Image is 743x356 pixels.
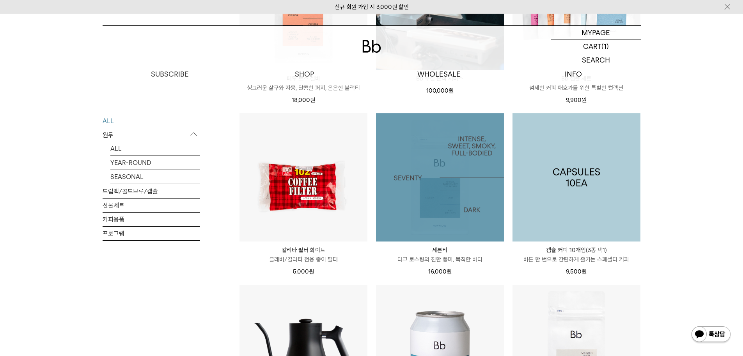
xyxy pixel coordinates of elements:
a: 커피용품 [103,212,200,226]
a: SEASONAL [110,170,200,183]
p: 다크 로스팅의 진한 풍미, 묵직한 바디 [376,255,504,264]
span: 5,000 [293,268,314,275]
a: 페루 로스 실바 싱그러운 살구와 자몽, 달콤한 퍼지, 은은한 블랙티 [239,74,367,93]
img: 카카오톡 채널 1:1 채팅 버튼 [691,326,731,344]
a: 드립백/콜드브루/캡슐 [103,184,200,198]
p: WHOLESALE [372,67,506,81]
p: 버튼 한 번으로 간편하게 즐기는 스페셜티 커피 [512,255,640,264]
a: 선물세트 [103,198,200,212]
p: INFO [506,67,641,81]
a: SHOP [237,67,372,81]
a: Bb 샘플 세트 섬세한 커피 애호가를 위한 특별한 컬렉션 [512,74,640,93]
p: 원두 [103,128,200,142]
a: 칼리타 필터 화이트 클레버/칼리타 전용 종이 필터 [239,245,367,264]
a: ALL [103,114,200,127]
a: 세븐티 [376,113,504,242]
img: 칼리타 필터 화이트 [239,113,367,242]
a: YEAR-ROUND [110,156,200,169]
a: 신규 회원 가입 시 3,000원 할인 [335,4,409,11]
p: (1) [601,39,609,53]
span: 원 [309,268,314,275]
span: 원 [447,268,452,275]
p: 싱그러운 살구와 자몽, 달콤한 퍼지, 은은한 블랙티 [239,83,367,93]
a: SUBSCRIBE [103,67,237,81]
a: 프로그램 [103,226,200,240]
p: 캡슐 커피 10개입(3종 택1) [512,245,640,255]
a: ALL [110,141,200,155]
span: 원 [310,97,315,104]
span: 원 [449,87,454,94]
p: 세븐티 [376,245,504,255]
a: 캡슐 커피 10개입(3종 택1) [512,113,640,242]
span: 원 [582,97,587,104]
a: 세븐티 다크 로스팅의 진한 풍미, 묵직한 바디 [376,245,504,264]
p: 클레버/칼리타 전용 종이 필터 [239,255,367,264]
img: 로고 [362,40,381,53]
img: 1000000170_add2_085.jpg [512,113,640,242]
img: 1000000256_add2_011.jpg [376,113,504,242]
span: 9,500 [566,268,587,275]
a: CART (1) [551,39,641,53]
span: 100,000 [426,87,454,94]
p: SEARCH [582,53,610,67]
a: MYPAGE [551,26,641,39]
p: 칼리타 필터 화이트 [239,245,367,255]
p: CART [583,39,601,53]
p: 섬세한 커피 애호가를 위한 특별한 컬렉션 [512,83,640,93]
a: 캡슐 커피 10개입(3종 택1) 버튼 한 번으로 간편하게 즐기는 스페셜티 커피 [512,245,640,264]
span: 18,000 [292,97,315,104]
span: 9,900 [566,97,587,104]
p: MYPAGE [582,26,610,39]
span: 원 [582,268,587,275]
span: 16,000 [428,268,452,275]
